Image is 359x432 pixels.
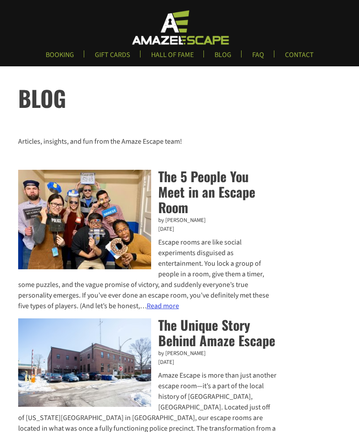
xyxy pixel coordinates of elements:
[278,50,321,65] a: CONTACT
[122,9,237,45] img: Escape Room Game in Boston Area
[147,301,179,311] a: Read more
[18,237,277,311] div: Escape rooms are like social experiments disguised as entertainment. You lock a group of people i...
[18,136,341,147] p: Articles, insights, and fun from the Amaze Escape team!
[18,170,151,269] img: Group of friends posing in an escape room.
[158,166,255,217] a: The 5 People You Meet in an Escape Room
[207,50,238,65] a: BLOG
[18,170,151,272] a: The 5 People You Meet in an Escape Room
[18,318,151,410] a: The Unique Story Behind Amaze Escape
[144,50,201,65] a: HALL OF FAME
[158,315,275,350] a: The Unique Story Behind Amaze Escape
[245,50,271,65] a: FAQ
[18,318,151,407] img: Photo of 7 central street, arlington ma
[88,50,137,65] a: GIFT CARDS
[39,50,81,65] a: BOOKING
